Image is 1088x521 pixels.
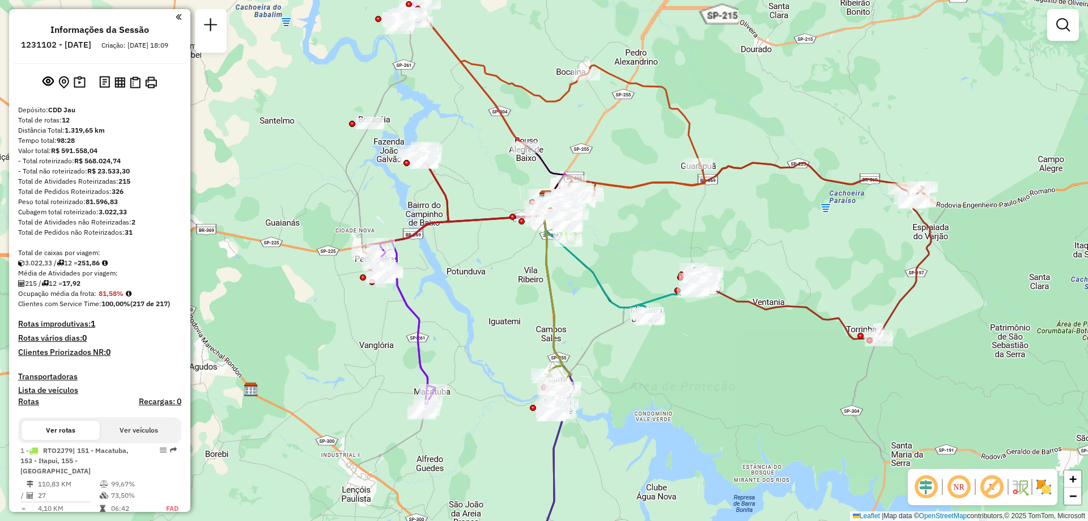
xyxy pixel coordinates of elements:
div: Total de Atividades Roteirizadas: [18,176,181,187]
div: Cubagem total roteirizado: [18,207,181,217]
img: CDD Jau [539,190,554,205]
h4: Clientes Priorizados NR: [18,348,181,357]
button: Ver veículos [100,421,178,440]
td: 73,50% [110,490,155,501]
strong: 251,86 [78,259,100,267]
div: - Total não roteirizado: [18,166,181,176]
div: Tempo total: [18,135,181,146]
i: Cubagem total roteirizado [18,260,25,266]
strong: 12 [62,116,70,124]
td: 27 [37,490,99,501]
span: Exibir rótulo [978,473,1005,501]
button: Ver rotas [22,421,100,440]
button: Imprimir Rotas [143,74,159,91]
td: / [20,490,26,501]
div: Depósito: [18,105,181,115]
i: Meta Caixas/viagem: 230,30 Diferença: 21,56 [102,260,108,266]
strong: 98:28 [57,136,75,145]
i: Total de Atividades [18,280,25,287]
a: OpenStreetMap [919,512,967,520]
strong: 81,58% [99,289,124,298]
strong: 17,92 [62,279,80,287]
strong: 2 [131,218,135,226]
strong: 0 [106,347,110,357]
span: RTO2J79 [43,446,73,455]
td: 99,67% [110,478,155,490]
span: 1 - [20,446,129,475]
strong: 3.022,33 [99,207,127,216]
strong: (217 de 217) [130,299,170,308]
div: Criação: [DATE] 18:09 [97,40,173,50]
strong: R$ 23.533,30 [87,167,130,175]
img: Exibir/Ocultar setores [1035,478,1053,496]
a: Nova sessão e pesquisa [199,14,222,39]
h4: Rotas vários dias: [18,333,181,343]
h4: Informações da Sessão [50,24,149,35]
strong: 1.319,65 km [65,126,105,134]
a: Clique aqui para minimizar o painel [176,10,181,23]
div: Distância Total: [18,125,181,135]
td: 4,10 KM [37,503,99,514]
em: Rota exportada [170,447,177,454]
div: Peso total roteirizado: [18,197,181,207]
strong: R$ 591.558,04 [51,146,97,155]
span: Ocultar NR [945,473,972,501]
td: 06:42 [110,503,155,514]
button: Centralizar mapa no depósito ou ponto de apoio [56,74,71,91]
button: Painel de Sugestão [71,74,88,91]
a: Zoom out [1064,488,1081,505]
h6: 1231102 - [DATE] [21,40,91,50]
span: Ocultar deslocamento [912,473,940,501]
strong: 1 [91,319,95,329]
strong: CDD Jau [48,105,75,114]
div: Total de Pedidos Roteirizados: [18,187,181,197]
i: Total de Atividades [27,492,33,499]
strong: 31 [125,228,133,236]
td: = [20,503,26,514]
i: Total de rotas [57,260,64,266]
td: 110,83 KM [37,478,99,490]
div: 3.022,33 / 12 = [18,258,181,268]
i: Distância Total [27,481,33,488]
h4: Rotas improdutivas: [18,319,181,329]
div: Map data © contributors,© 2025 TomTom, Microsoft [850,511,1088,521]
i: Total de rotas [41,280,49,287]
h4: Recargas: 0 [139,397,181,406]
img: Fluxo de ruas [1011,478,1029,496]
h4: Lista de veículos [18,386,181,395]
button: Logs desbloquear sessão [97,74,112,91]
img: CDD Agudos [244,382,258,397]
span: Ocupação média da frota: [18,289,96,298]
em: Opções [160,447,167,454]
span: − [1069,489,1077,503]
strong: 100,00% [101,299,130,308]
a: Exibir filtros [1052,14,1074,36]
div: Total de Atividades não Roteirizadas: [18,217,181,227]
h4: Transportadoras [18,372,181,382]
i: % de utilização do peso [100,481,108,488]
strong: R$ 568.024,74 [74,156,121,165]
a: Zoom in [1064,471,1081,488]
strong: 81.596,83 [86,197,118,206]
em: Média calculada utilizando a maior ocupação (%Peso ou %Cubagem) de cada rota da sessão. Rotas cro... [126,290,131,297]
span: | [882,512,883,520]
span: + [1069,472,1077,486]
img: 640 UDC Light WCL Villa Carvalho [541,191,555,206]
button: Exibir sessão original [40,73,56,91]
strong: 215 [118,177,130,185]
div: Média de Atividades por viagem: [18,268,181,278]
div: 215 / 12 = [18,278,181,289]
button: Visualizar Romaneio [127,74,143,91]
strong: 0 [82,333,87,343]
strong: 326 [112,187,124,196]
span: Clientes com Service Time: [18,299,101,308]
a: Rotas [18,397,39,406]
i: Tempo total em rota [100,505,105,512]
div: Total de caixas por viagem: [18,248,181,258]
button: Visualizar relatório de Roteirização [112,74,127,90]
span: | 151 - Macatuba, 153 - Itapui, 155 - [GEOGRAPHIC_DATA] [20,446,129,475]
div: Atividade não roteirizada - DEVITO ALIMENTOS LTD [356,118,384,129]
i: % de utilização da cubagem [100,492,108,499]
div: Total de rotas: [18,115,181,125]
